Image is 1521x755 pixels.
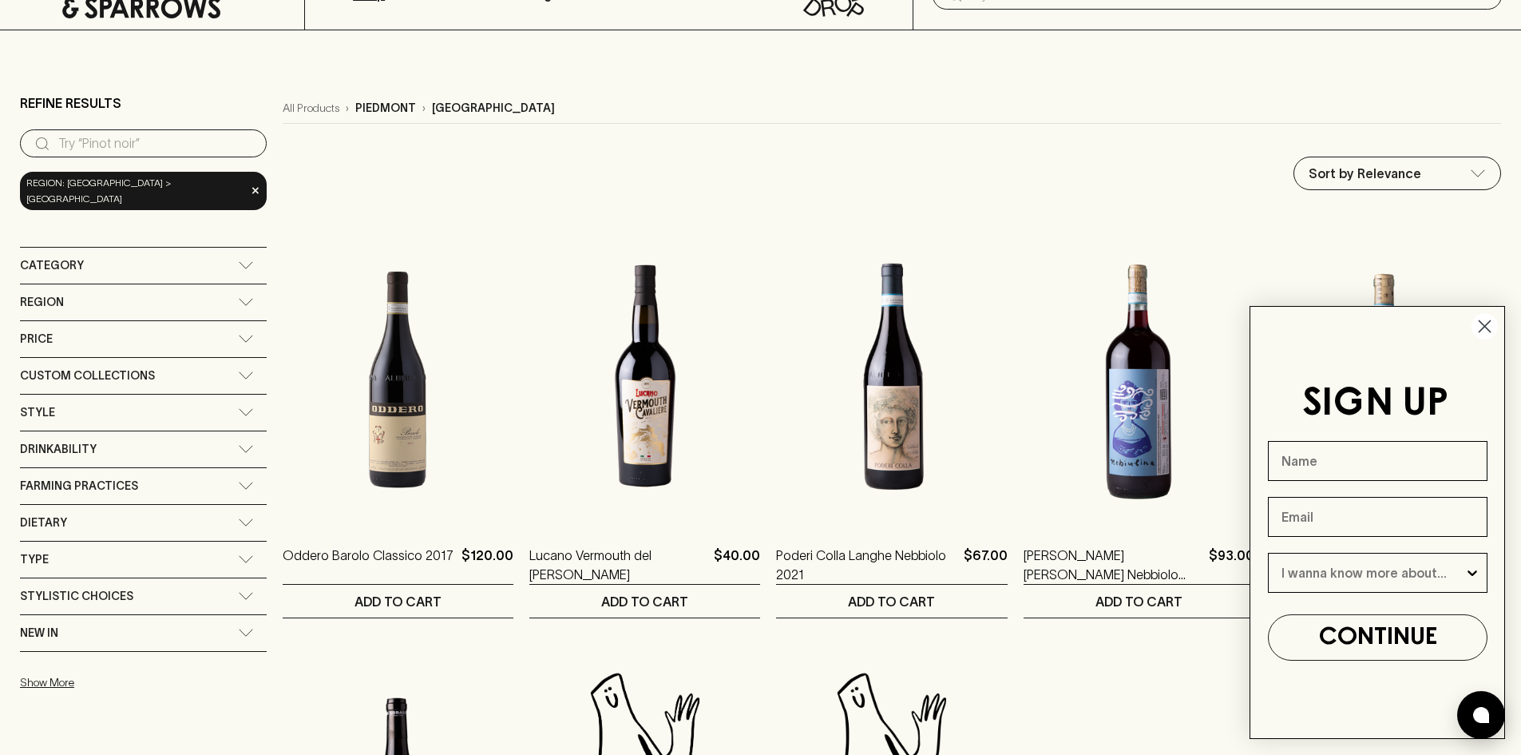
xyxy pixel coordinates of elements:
span: Region [20,292,64,312]
p: › [422,100,426,117]
span: Stylistic Choices [20,586,133,606]
span: region: [GEOGRAPHIC_DATA] > [GEOGRAPHIC_DATA] [26,175,246,207]
div: Category [20,248,267,284]
span: Style [20,403,55,423]
div: Style [20,395,267,431]
span: SIGN UP [1302,386,1448,423]
img: Oddero Barolo Classico 2017 [283,242,513,522]
span: Category [20,256,84,276]
p: Sort by Relevance [1309,164,1421,183]
button: Show Options [1464,554,1480,592]
p: piedmont [355,100,416,117]
div: Drinkability [20,431,267,467]
input: I wanna know more about... [1281,554,1464,592]
img: bubble-icon [1473,707,1489,723]
p: Refine Results [20,93,121,113]
div: Stylistic Choices [20,578,267,614]
p: $67.00 [964,546,1008,584]
div: FLYOUT Form [1234,290,1521,755]
span: Farming Practices [20,476,138,496]
span: × [251,182,260,199]
span: Type [20,550,49,570]
p: ADD TO CART [601,592,688,611]
img: Benotti Rosavica Langhe Nebbiolo Nebiulina 2023 MAGNUM 1500ml [1024,242,1254,522]
div: New In [20,615,267,651]
input: Try “Pinot noir” [58,131,254,157]
p: $40.00 [714,546,760,584]
button: ADD TO CART [283,585,513,618]
span: Dietary [20,513,67,533]
a: All Products [283,100,339,117]
p: ADD TO CART [355,592,442,611]
p: $120.00 [461,546,513,584]
img: Sindi Mandiqi Grignolino 2023 [1270,242,1501,522]
a: Lucano Vermouth del [PERSON_NAME] [529,546,707,584]
a: Oddero Barolo Classico 2017 [283,546,454,584]
p: [GEOGRAPHIC_DATA] [432,100,555,117]
p: ADD TO CART [848,592,935,611]
a: [PERSON_NAME] [PERSON_NAME] Nebbiolo Nebiulina 2023 MAGNUM 1500ml [1024,546,1202,584]
div: Farming Practices [20,468,267,504]
p: › [346,100,349,117]
a: Poderi Colla Langhe Nebbiolo 2021 [776,546,957,584]
div: Sort by Relevance [1294,157,1500,189]
img: Lucano Vermouth del Cavaliere [529,242,760,522]
img: Poderi Colla Langhe Nebbiolo 2021 [776,242,1007,522]
input: Name [1268,441,1487,481]
div: Custom Collections [20,358,267,394]
button: Show More [20,666,229,699]
p: ADD TO CART [1095,592,1182,611]
p: $93.00 [1209,546,1254,584]
span: New In [20,623,58,643]
button: ADD TO CART [1024,585,1254,618]
button: CONTINUE [1268,614,1487,661]
div: Type [20,542,267,578]
button: ADD TO CART [776,585,1007,618]
button: Close dialog [1471,312,1499,340]
div: Price [20,321,267,357]
div: Dietary [20,505,267,541]
div: Region [20,284,267,320]
span: Custom Collections [20,366,155,386]
span: Price [20,329,53,349]
input: Email [1268,497,1487,537]
button: ADD TO CART [529,585,760,618]
span: Drinkability [20,439,97,459]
